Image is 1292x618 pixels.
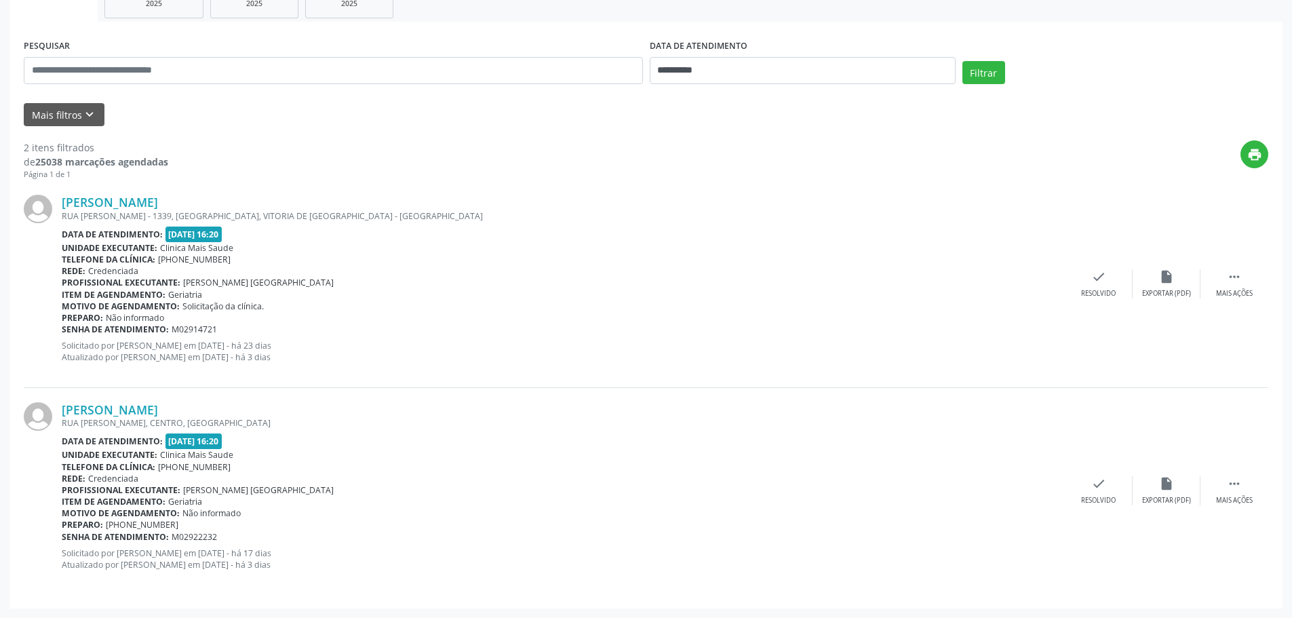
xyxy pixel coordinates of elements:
[1227,476,1242,491] i: 
[62,340,1065,363] p: Solicitado por [PERSON_NAME] em [DATE] - há 23 dias Atualizado por [PERSON_NAME] em [DATE] - há 3...
[1240,140,1268,168] button: print
[62,210,1065,222] div: RUA [PERSON_NAME] - 1339, [GEOGRAPHIC_DATA], VITORIA DE [GEOGRAPHIC_DATA] - [GEOGRAPHIC_DATA]
[62,265,85,277] b: Rede:
[24,103,104,127] button: Mais filtroskeyboard_arrow_down
[62,242,157,254] b: Unidade executante:
[172,324,217,335] span: M02914721
[1227,269,1242,284] i: 
[24,195,52,223] img: img
[62,531,169,543] b: Senha de atendimento:
[158,461,231,473] span: [PHONE_NUMBER]
[62,402,158,417] a: [PERSON_NAME]
[62,449,157,461] b: Unidade executante:
[62,507,180,519] b: Motivo de agendamento:
[62,547,1065,571] p: Solicitado por [PERSON_NAME] em [DATE] - há 17 dias Atualizado por [PERSON_NAME] em [DATE] - há 3...
[165,227,222,242] span: [DATE] 16:20
[24,402,52,431] img: img
[62,229,163,240] b: Data de atendimento:
[160,449,233,461] span: Clinica Mais Saude
[168,289,202,301] span: Geriatria
[172,531,217,543] span: M02922232
[183,277,334,288] span: [PERSON_NAME] [GEOGRAPHIC_DATA]
[1081,289,1116,298] div: Resolvido
[24,169,168,180] div: Página 1 de 1
[106,519,178,530] span: [PHONE_NUMBER]
[24,140,168,155] div: 2 itens filtrados
[62,473,85,484] b: Rede:
[62,417,1065,429] div: RUA [PERSON_NAME], CENTRO, [GEOGRAPHIC_DATA]
[62,254,155,265] b: Telefone da clínica:
[35,155,168,168] strong: 25038 marcações agendadas
[62,301,180,312] b: Motivo de agendamento:
[165,433,222,449] span: [DATE] 16:20
[1091,476,1106,491] i: check
[168,496,202,507] span: Geriatria
[88,265,138,277] span: Credenciada
[1091,269,1106,284] i: check
[1216,496,1253,505] div: Mais ações
[62,496,165,507] b: Item de agendamento:
[82,107,97,122] i: keyboard_arrow_down
[24,36,70,57] label: PESQUISAR
[62,289,165,301] b: Item de agendamento:
[650,36,747,57] label: DATA DE ATENDIMENTO
[1142,496,1191,505] div: Exportar (PDF)
[62,312,103,324] b: Preparo:
[62,195,158,210] a: [PERSON_NAME]
[62,461,155,473] b: Telefone da clínica:
[182,507,241,519] span: Não informado
[62,519,103,530] b: Preparo:
[106,312,164,324] span: Não informado
[1081,496,1116,505] div: Resolvido
[158,254,231,265] span: [PHONE_NUMBER]
[62,324,169,335] b: Senha de atendimento:
[88,473,138,484] span: Credenciada
[962,61,1005,84] button: Filtrar
[62,436,163,447] b: Data de atendimento:
[183,484,334,496] span: [PERSON_NAME] [GEOGRAPHIC_DATA]
[1216,289,1253,298] div: Mais ações
[1159,476,1174,491] i: insert_drive_file
[182,301,264,312] span: Solicitação da clínica.
[160,242,233,254] span: Clinica Mais Saude
[1159,269,1174,284] i: insert_drive_file
[62,484,180,496] b: Profissional executante:
[24,155,168,169] div: de
[1247,147,1262,162] i: print
[1142,289,1191,298] div: Exportar (PDF)
[62,277,180,288] b: Profissional executante:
